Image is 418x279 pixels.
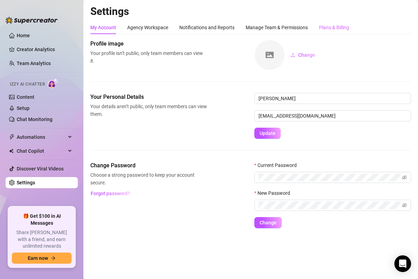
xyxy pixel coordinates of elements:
[17,44,72,55] a: Creator Analytics
[285,49,321,61] button: Change
[319,24,349,31] div: Plans & Billing
[254,161,301,169] label: Current Password
[12,229,72,250] span: Share [PERSON_NAME] with a friend, and earn unlimited rewards
[17,145,66,157] span: Chat Copilot
[90,171,207,186] span: Choose a strong password to keep your account secure.
[9,149,14,153] img: Chat Copilot
[90,24,116,31] div: My Account
[402,203,407,208] span: eye-invisible
[17,105,30,111] a: Setup
[90,5,411,18] h2: Settings
[90,161,207,170] span: Change Password
[12,253,72,264] button: Earn nowarrow-right
[28,255,48,261] span: Earn now
[17,94,34,100] a: Content
[254,128,281,139] button: Update
[259,201,401,209] input: New Password
[9,134,15,140] span: thunderbolt
[254,217,282,228] button: Change
[17,180,35,185] a: Settings
[298,52,315,58] span: Change
[10,81,45,88] span: Izzy AI Chatter
[90,40,207,48] span: Profile image
[127,24,168,31] div: Agency Workspace
[254,110,411,121] input: Enter new email
[90,49,207,65] span: Your profile isn’t public, only team members can view it.
[260,130,276,136] span: Update
[17,33,30,38] a: Home
[394,255,411,272] div: Open Intercom Messenger
[255,40,285,70] img: square-placeholder.png
[17,61,51,66] a: Team Analytics
[246,24,308,31] div: Manage Team & Permissions
[17,117,52,122] a: Chat Monitoring
[90,93,207,101] span: Your Personal Details
[90,188,130,199] button: Forgot password?
[90,103,207,118] span: Your details aren’t public, only team members can view them.
[260,220,277,225] span: Change
[12,213,72,226] span: 🎁 Get $100 in AI Messages
[254,189,295,197] label: New Password
[17,131,66,143] span: Automations
[51,256,56,261] span: arrow-right
[254,93,411,104] input: Enter name
[6,17,58,24] img: logo-BBDzfeDw.svg
[259,174,401,181] input: Current Password
[179,24,235,31] div: Notifications and Reports
[91,191,130,196] span: Forgot password?
[17,166,64,172] a: Discover Viral Videos
[402,175,407,180] span: eye-invisible
[290,53,295,57] span: upload
[48,78,58,88] img: AI Chatter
